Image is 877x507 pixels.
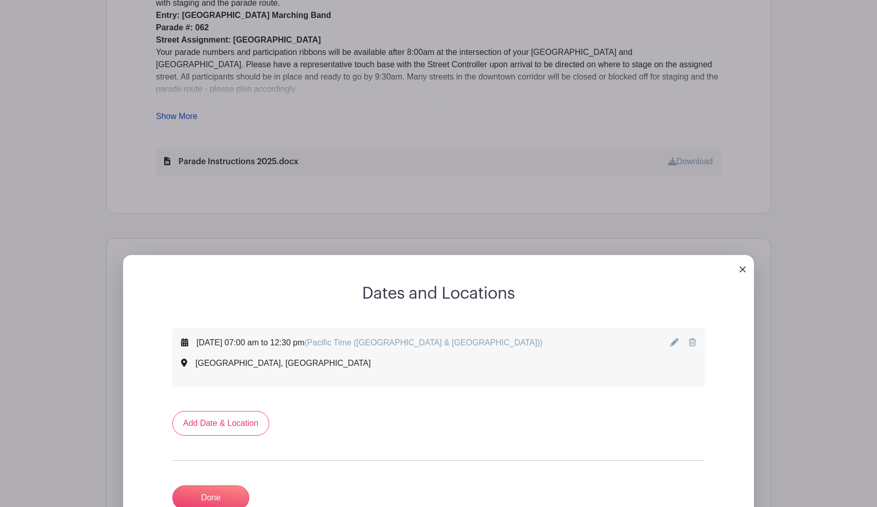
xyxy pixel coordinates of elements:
[195,357,371,369] div: [GEOGRAPHIC_DATA], [GEOGRAPHIC_DATA]
[304,338,543,347] span: (Pacific Time ([GEOGRAPHIC_DATA] & [GEOGRAPHIC_DATA]))
[196,337,543,349] div: [DATE] 07:00 am to 12:30 pm
[740,266,746,272] img: close_button-5f87c8562297e5c2d7936805f587ecaba9071eb48480494691a3f1689db116b3.svg
[172,411,269,436] a: Add Date & Location
[123,284,754,303] h2: Dates and Locations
